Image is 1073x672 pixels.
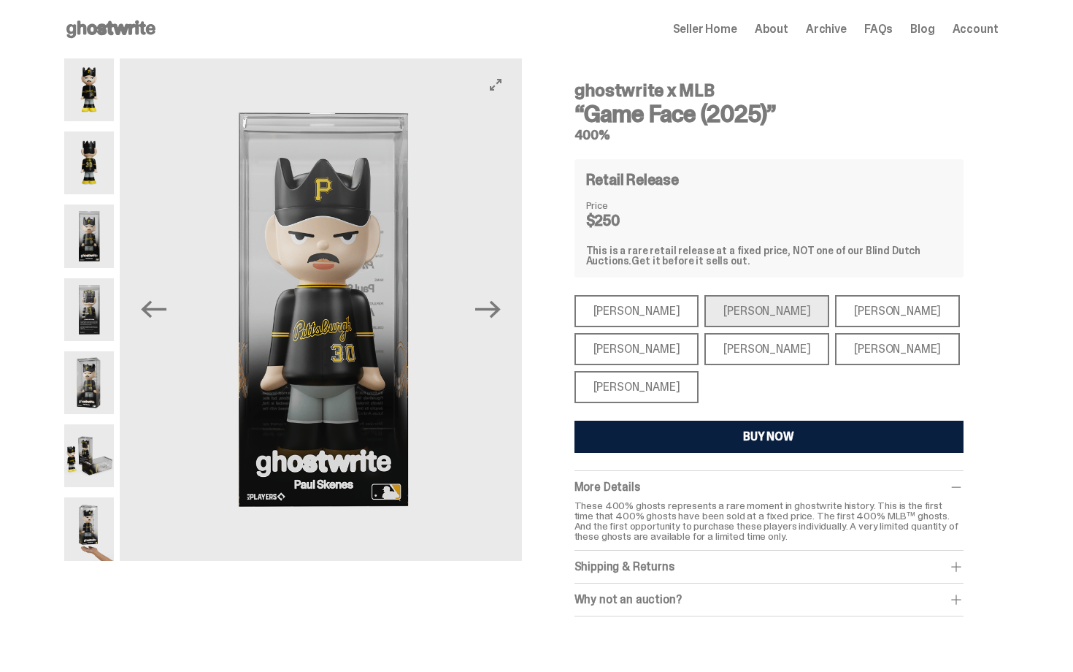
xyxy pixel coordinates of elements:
[806,23,847,35] a: Archive
[574,479,640,495] span: More Details
[574,592,964,607] div: Why not an auction?
[574,102,964,126] h3: “Game Face (2025)”
[586,200,659,210] dt: Price
[64,351,115,414] img: 05-ghostwrite-mlb-game-face-hero-skenes-03.png
[64,131,115,194] img: 02-ghostwrite-mlb-game-face-hero-skenes-back.png
[574,333,699,365] div: [PERSON_NAME]
[673,23,737,35] a: Seller Home
[487,76,504,93] button: View full-screen
[835,333,960,365] div: [PERSON_NAME]
[137,294,169,326] button: Previous
[574,421,964,453] button: BUY NOW
[574,371,699,403] div: [PERSON_NAME]
[835,295,960,327] div: [PERSON_NAME]
[743,431,794,443] div: BUY NOW
[122,58,523,561] img: 03-ghostwrite-mlb-game-face-hero-skenes-01.png
[953,23,999,35] a: Account
[704,333,829,365] div: [PERSON_NAME]
[64,424,115,487] img: 06-ghostwrite-mlb-game-face-hero-skenes-04.png
[704,295,829,327] div: [PERSON_NAME]
[574,82,964,99] h4: ghostwrite x MLB
[574,500,964,541] p: These 400% ghosts represents a rare moment in ghostwrite history. This is the first time that 400...
[472,294,504,326] button: Next
[574,295,699,327] div: [PERSON_NAME]
[64,58,115,121] img: 01-ghostwrite-mlb-game-face-hero-skenes-front.png
[864,23,893,35] a: FAQs
[574,560,964,574] div: Shipping & Returns
[64,205,115,267] img: 03-ghostwrite-mlb-game-face-hero-skenes-01.png
[910,23,934,35] a: Blog
[631,254,750,267] span: Get it before it sells out.
[586,245,952,266] div: This is a rare retail release at a fixed price, NOT one of our Blind Dutch Auctions.
[574,129,964,142] h5: 400%
[586,213,659,228] dd: $250
[586,172,679,187] h4: Retail Release
[755,23,788,35] a: About
[64,278,115,341] img: 04-ghostwrite-mlb-game-face-hero-skenes-02.png
[64,497,115,560] img: MLB400ScaleImage.2408-ezgif.com-optipng.png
